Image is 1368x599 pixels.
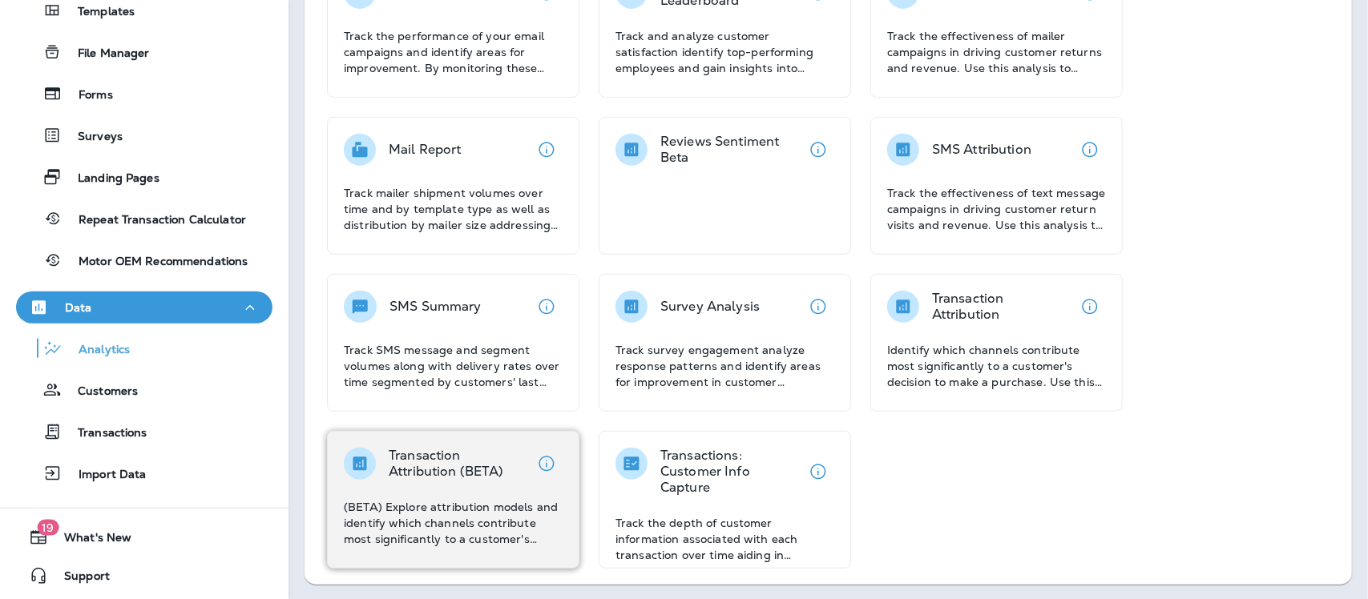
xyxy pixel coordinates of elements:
p: Import Data [63,468,147,483]
button: Landing Pages [16,160,272,194]
button: View details [802,134,834,166]
p: Track the effectiveness of text message campaigns in driving customer return visits and revenue. ... [887,185,1106,233]
p: Track the effectiveness of mailer campaigns in driving customer returns and revenue. Use this ana... [887,28,1106,76]
p: Identify which channels contribute most significantly to a customer's decision to make a purchase... [887,342,1106,390]
button: View details [802,291,834,323]
button: View details [1074,134,1106,166]
p: Landing Pages [62,171,159,187]
button: Forms [16,77,272,111]
button: 19What's New [16,521,272,553]
p: Track survey engagement analyze response patterns and identify areas for improvement in customer ... [615,342,834,390]
p: Transactions [62,426,147,441]
p: Track and analyze customer satisfaction identify top-performing employees and gain insights into ... [615,28,834,76]
p: File Manager [62,46,150,62]
p: Surveys [62,130,123,145]
p: Track the depth of customer information associated with each transaction over time aiding in asse... [615,515,834,563]
button: View details [531,134,563,166]
p: Transaction Attribution (BETA) [389,448,531,480]
button: Transactions [16,415,272,448]
p: Templates [62,5,135,20]
p: Track SMS message and segment volumes along with delivery rates over time segmented by customers'... [344,342,563,390]
button: Support [16,560,272,592]
button: View details [802,456,834,488]
button: Import Data [16,456,272,490]
p: Mail Report [389,142,462,158]
p: Forms [63,88,113,103]
button: Analytics [16,332,272,365]
p: Reviews Sentiment Beta [660,134,802,166]
button: View details [1074,291,1106,323]
p: Survey Analysis [660,299,760,315]
span: What's New [48,531,131,550]
p: Track mailer shipment volumes over time and by template type as well as distribution by mailer si... [344,185,563,233]
p: Customers [62,384,138,400]
span: Support [48,569,110,589]
p: (BETA) Explore attribution models and identify which channels contribute most significantly to a ... [344,499,563,547]
button: Customers [16,373,272,407]
button: View details [531,291,563,323]
button: Data [16,291,272,324]
button: Surveys [16,119,272,152]
button: File Manager [16,35,272,69]
button: Motor OEM Recommendations [16,243,272,277]
button: Repeat Transaction Calculator [16,202,272,235]
p: SMS Attribution [932,142,1031,158]
p: SMS Summary [389,299,482,315]
p: Transactions: Customer Info Capture [660,448,802,496]
p: Transaction Attribution [932,291,1074,323]
p: Repeat Transaction Calculator [63,213,246,228]
p: Analytics [63,343,130,358]
p: Data [65,301,92,314]
span: 19 [37,520,59,536]
p: Track the performance of your email campaigns and identify areas for improvement. By monitoring t... [344,28,563,76]
p: Motor OEM Recommendations [63,255,248,270]
button: View details [531,448,563,480]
